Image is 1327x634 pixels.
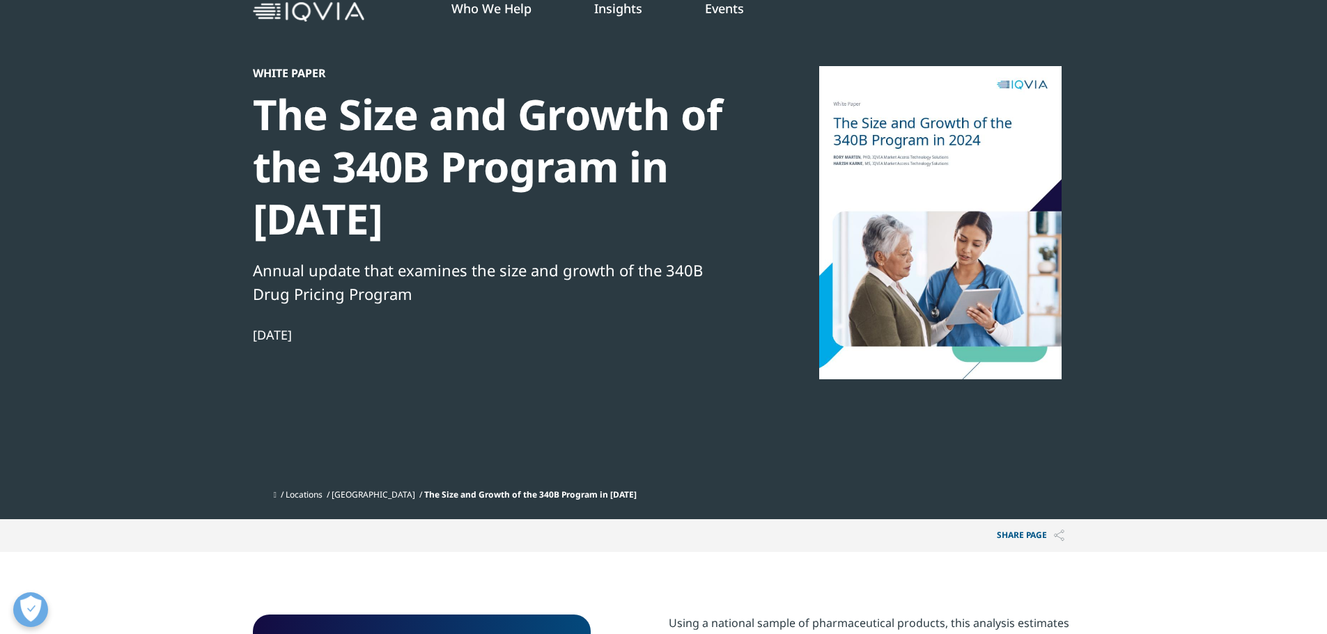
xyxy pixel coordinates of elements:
div: The Size and Growth of the 340B Program in [DATE] [253,88,731,245]
button: Open Preferences [13,592,48,627]
img: Share PAGE [1054,530,1064,541]
div: White Paper [253,66,731,80]
div: [DATE] [253,326,731,343]
img: IQVIA Healthcare Information Technology and Pharma Clinical Research Company [253,2,364,22]
div: Annual update that examines the size and growth of the 340B Drug Pricing Program [253,258,731,306]
a: [GEOGRAPHIC_DATA] [332,489,415,500]
button: Share PAGEShare PAGE [986,519,1075,552]
a: Locations [286,489,323,500]
span: The Size and Growth of the 340B Program in [DATE] [424,489,637,500]
p: Share PAGE [986,519,1075,552]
